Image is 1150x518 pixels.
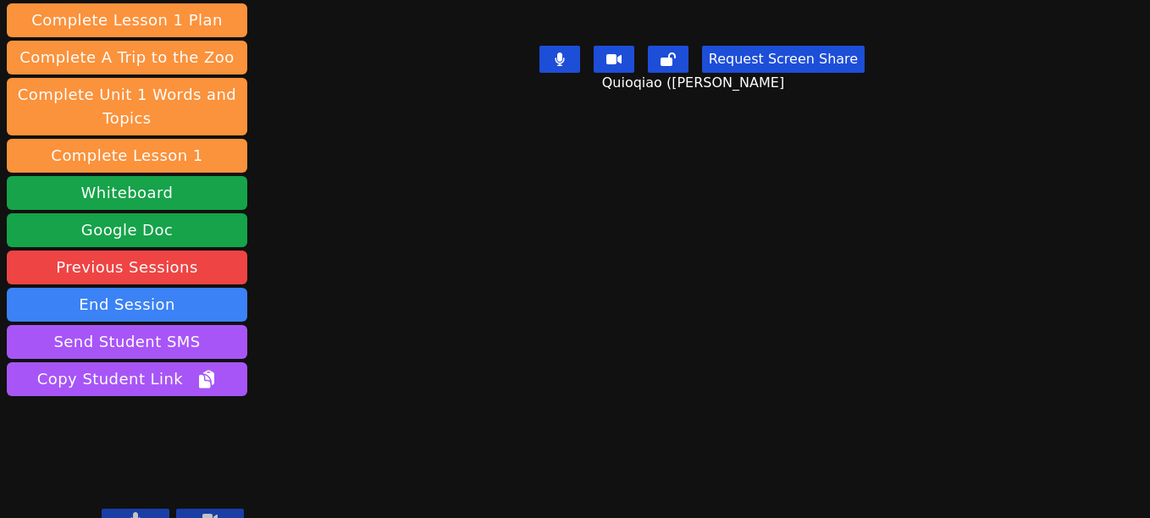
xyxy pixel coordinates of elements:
[702,46,865,73] button: Request Screen Share
[37,367,217,391] span: Copy Student Link
[7,213,247,247] a: Google Doc
[7,78,247,135] button: Complete Unit 1 Words and Topics
[7,325,247,359] button: Send Student SMS
[7,41,247,74] button: Complete A Trip to the Zoo
[7,139,247,173] button: Complete Lesson 1
[602,73,789,93] span: Quioqiao ([PERSON_NAME]
[7,362,247,396] button: Copy Student Link
[7,176,247,210] button: Whiteboard
[7,3,247,37] button: Complete Lesson 1 Plan
[7,288,247,322] button: End Session
[7,251,247,284] a: Previous Sessions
